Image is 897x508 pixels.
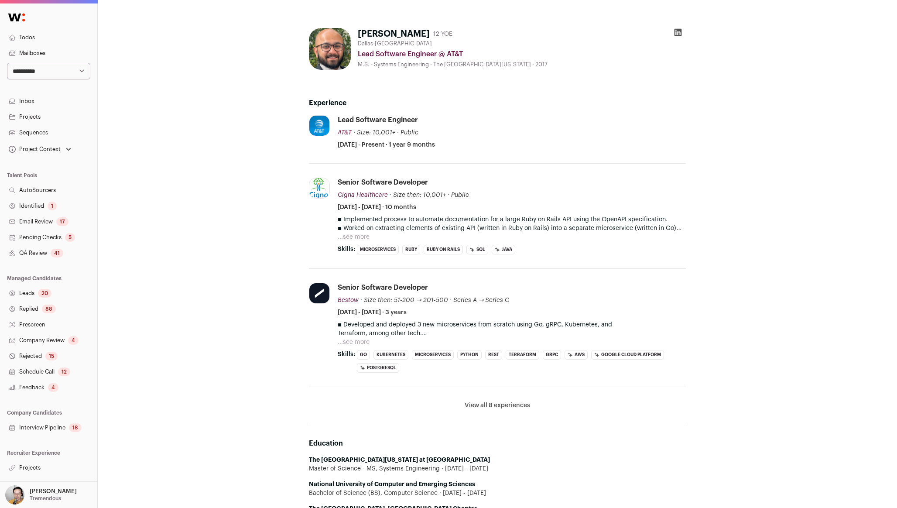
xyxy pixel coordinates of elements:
span: Bestow [338,297,359,303]
li: Java [492,245,515,254]
p: [PERSON_NAME] [30,488,77,495]
span: · [397,128,399,137]
div: 4 [68,336,79,345]
div: M.S. - Systems Engineering - The [GEOGRAPHIC_DATA][US_STATE] - 2017 [358,61,686,68]
span: Skills: [338,245,355,254]
span: · [448,191,449,199]
li: Python [457,350,482,360]
li: Go [357,350,370,360]
span: · Size: 10,001+ [353,130,395,136]
div: 20 [38,289,51,298]
div: Lead Software Engineer [338,115,418,125]
h1: [PERSON_NAME] [358,28,430,40]
div: 12 [58,367,70,376]
div: 88 [42,305,56,313]
button: ...see more [338,233,370,241]
div: Project Context [7,146,61,153]
li: AWS [565,350,588,360]
p: ▪ Implemented process to automate documentation for a large Ruby on Rails API using the OpenAPI s... [338,215,686,233]
span: AT&T [338,130,352,136]
div: Senior Software Developer [338,178,428,187]
li: SQL [466,245,488,254]
img: Wellfound [3,9,30,26]
span: [DATE] - Present · 1 year 9 months [338,141,435,149]
button: Open dropdown [3,485,79,505]
span: Dallas-[GEOGRAPHIC_DATA] [358,40,432,47]
p: Tremendous [30,495,61,502]
span: Public [451,192,469,198]
div: 12 YOE [433,30,452,38]
li: Google Cloud Platform [591,350,664,360]
span: · Size then: 10,001+ [390,192,446,198]
li: Microservices [412,350,454,360]
div: 5 [65,233,75,242]
span: Series A → Series C [453,297,510,303]
li: gRPC [543,350,561,360]
div: 1 [48,202,57,210]
div: Bachelor of Science (BS), Computer Science [309,489,686,498]
div: 15 [45,352,58,360]
div: Lead Software Engineer @ AT&T [358,49,686,59]
div: 41 [51,249,63,257]
span: [DATE] - [DATE] [440,464,488,473]
strong: The [GEOGRAPHIC_DATA][US_STATE] at [GEOGRAPHIC_DATA] [309,457,490,463]
h2: Education [309,438,686,449]
img: 80cb8db421d82b0f8cc445d90a705c7e9825f5eaff21ad760f13e506619bd2ea.jpg [309,283,329,303]
span: [DATE] - [DATE] · 10 months [338,203,416,212]
span: [DATE] - [DATE] [438,489,486,498]
span: [DATE] - [DATE] · 3 years [338,308,407,317]
div: 4 [48,383,58,392]
img: 0e57bdc57a2107caf899642c454e17d82832bac3ce02b2ac9803efb89345846c.png [309,177,329,199]
div: Master of Science - MS, Systems Engineering [309,464,686,473]
li: Kubernetes [373,350,408,360]
button: ...see more [338,338,370,347]
strong: National University of Computer and Emerging Sciences [309,481,475,487]
li: Terraform [506,350,539,360]
li: REST [485,350,502,360]
button: View all 8 experiences [465,401,530,410]
div: 18 [69,423,82,432]
button: Open dropdown [7,143,73,155]
li: Microservices [357,245,399,254]
img: 144000-medium_jpg [5,485,24,505]
div: Senior Software Developer [338,283,428,292]
img: f891c2dfd8eead49e17d06652d3ce0f6fd6ac0f1d0c60590a10552ecb2fb5466.jpg [309,116,329,136]
p: ▪ Developed and deployed 3 new microservices from scratch using Go, gRPC, Kubernetes, and Terrafo... [338,320,686,338]
div: 17 [56,217,68,226]
span: Public [401,130,418,136]
li: Ruby [402,245,420,254]
span: · [450,296,452,305]
span: · Size then: 51-200 → 201-500 [360,297,448,303]
h2: Experience [309,98,686,108]
li: Ruby on Rails [424,245,463,254]
span: Cigna Healthcare [338,192,388,198]
img: 499477b7c9766b26ca8cf8ce09c186dd23967dfb092d4f76e8f219d67b347562 [309,28,351,70]
li: PostgreSQL [357,363,399,373]
span: Skills: [338,350,355,359]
